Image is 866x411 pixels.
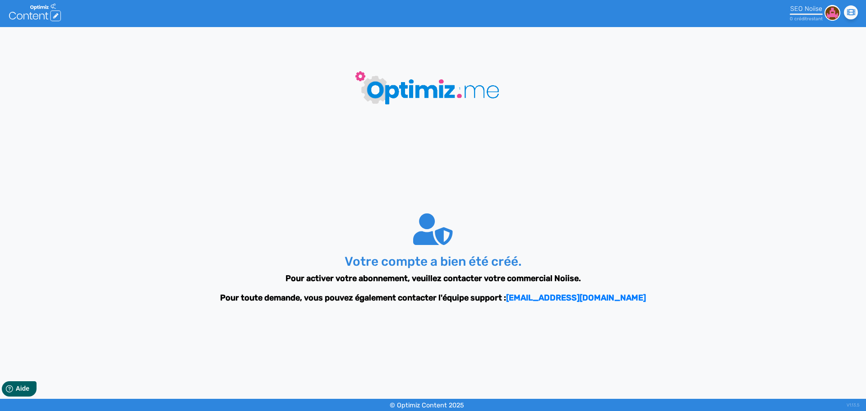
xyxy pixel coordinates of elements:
small: © Optimiz Content 2025 [390,402,464,409]
a: [EMAIL_ADDRESS][DOMAIN_NAME] [506,293,646,303]
div: V1.13.5 [847,399,859,411]
img: loader-big-blue.gif [332,49,534,125]
p: Pour toute demande, vous pouvez également contacter l'équipe support : [169,292,697,304]
p: Pour activer votre abonnement, veuillez contacter votre commercial Noiise. [169,272,697,285]
img: 81581d956e3621d91680f8c122a385fa [825,5,840,21]
h3: Votre compte a bien été créé. [169,254,697,269]
div: SEO Noiise [790,5,823,13]
small: 0 crédit restant [790,16,823,22]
